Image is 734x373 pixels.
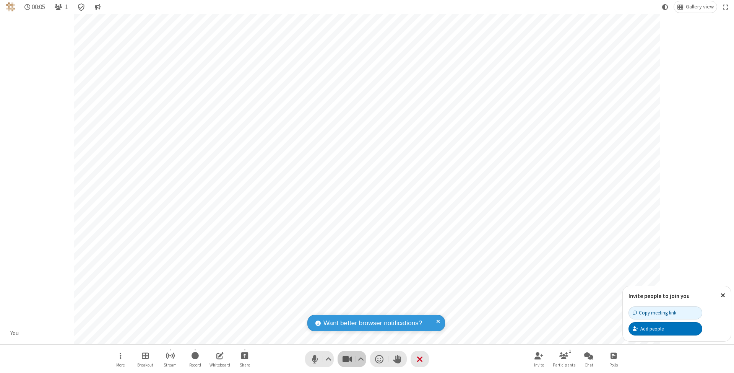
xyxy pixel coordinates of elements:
span: Record [189,363,201,367]
button: Close popover [715,286,731,305]
button: Using system theme [659,1,671,13]
button: Video setting [356,351,366,367]
button: End or leave meeting [411,351,429,367]
button: Invite participants (⌘+Shift+I) [528,348,550,370]
span: Invite [534,363,544,367]
div: Timer [21,1,49,13]
span: 1 [65,3,68,11]
button: Send a reaction [370,351,388,367]
div: 1 [567,348,573,355]
span: Whiteboard [209,363,230,367]
button: Start recording [183,348,206,370]
button: Add people [628,322,702,335]
button: Copy meeting link [628,306,702,319]
button: Manage Breakout Rooms [134,348,157,370]
span: 00:05 [32,3,45,11]
button: Change layout [674,1,717,13]
button: Audio settings [323,351,334,367]
button: Raise hand [388,351,407,367]
button: Open participant list [51,1,71,13]
div: You [8,329,22,338]
button: Open shared whiteboard [208,348,231,370]
span: More [116,363,125,367]
span: Want better browser notifications? [323,318,422,328]
button: Open participant list [552,348,575,370]
button: Start streaming [159,348,182,370]
span: Gallery view [686,4,714,10]
span: Chat [585,363,593,367]
span: Share [240,363,250,367]
span: Breakout [137,363,153,367]
button: Open chat [577,348,600,370]
button: Mute (⌘+Shift+A) [305,351,334,367]
div: Copy meeting link [633,309,676,316]
div: Meeting details Encryption enabled [74,1,89,13]
span: Stream [164,363,177,367]
button: Stop video (⌘+Shift+V) [338,351,366,367]
label: Invite people to join you [628,292,690,300]
span: Participants [553,363,575,367]
img: QA Selenium DO NOT DELETE OR CHANGE [6,2,15,11]
button: Open menu [109,348,132,370]
button: Start sharing [233,348,256,370]
button: Fullscreen [720,1,731,13]
button: Open poll [602,348,625,370]
span: Polls [609,363,618,367]
button: Conversation [91,1,104,13]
